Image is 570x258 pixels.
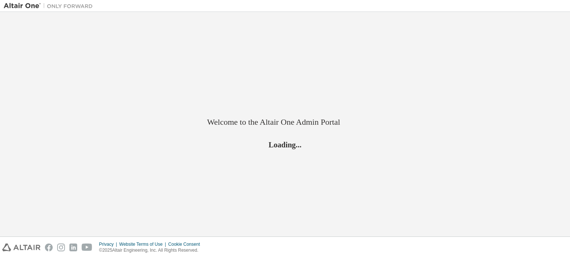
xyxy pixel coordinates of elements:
div: Privacy [99,241,119,247]
img: instagram.svg [57,244,65,251]
img: Altair One [4,2,96,10]
div: Cookie Consent [168,241,204,247]
img: linkedin.svg [69,244,77,251]
img: youtube.svg [82,244,92,251]
div: Website Terms of Use [119,241,168,247]
p: © 2025 Altair Engineering, Inc. All Rights Reserved. [99,247,204,254]
h2: Welcome to the Altair One Admin Portal [207,117,363,127]
img: altair_logo.svg [2,244,40,251]
img: facebook.svg [45,244,53,251]
h2: Loading... [207,140,363,149]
